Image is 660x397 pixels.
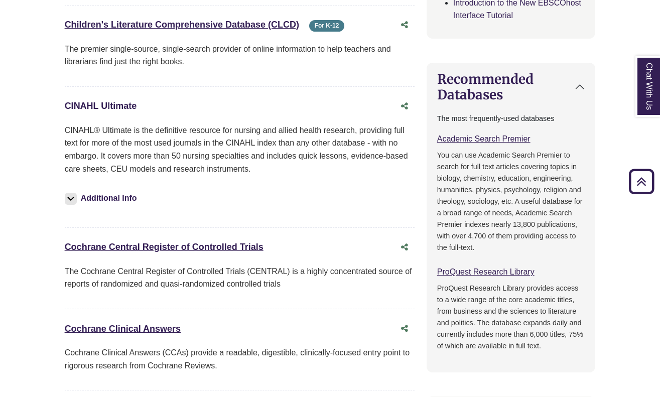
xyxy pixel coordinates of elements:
[65,43,415,68] p: The premier single-source, single-search provider of online information to help teachers and libr...
[65,324,181,334] a: Cochrane Clinical Answers
[625,175,657,188] a: Back to Top
[65,265,415,291] p: The Cochrane Central Register of Controlled Trials (CENTRAL) is a highly concentrated source of r...
[65,346,415,372] p: Cochrane Clinical Answers (CCAs) provide a readable, digestible, clinically-focused entry point t...
[394,97,415,116] button: Share this database
[65,20,299,30] a: Children's Literature Comprehensive Database (CLCD)
[65,101,137,111] a: CINAHL Ultimate
[437,283,585,352] p: ProQuest Research Library provides access to a wide range of the core academic titles, from busin...
[437,268,535,276] a: ProQuest Research Library
[437,150,585,253] p: You can use Academic Search Premier to search for full text articles covering topics in biology, ...
[427,63,595,110] button: Recommended Databases
[65,124,415,175] p: CINAHL® Ultimate is the definitive resource for nursing and allied health research, providing ful...
[394,16,415,35] button: Share this database
[437,135,531,143] a: Academic Search Premier
[65,191,140,205] button: Additional Info
[437,113,585,124] p: The most frequently-used databases
[65,242,263,252] a: Cochrane Central Register of Controlled Trials
[394,319,415,338] button: Share this database
[309,20,344,32] span: For K-12
[394,238,415,257] button: Share this database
